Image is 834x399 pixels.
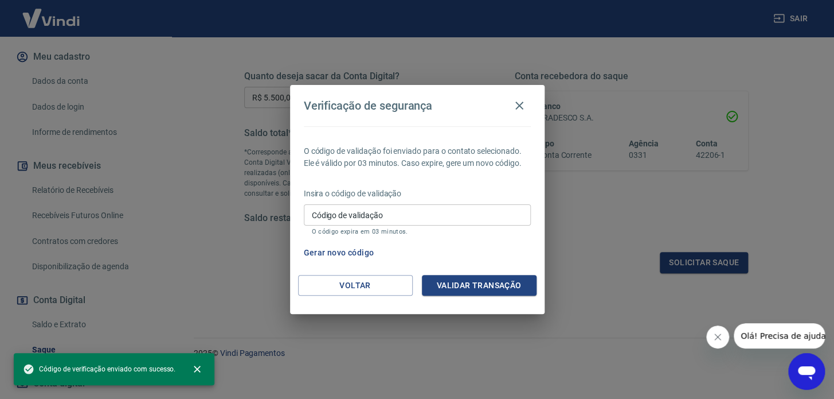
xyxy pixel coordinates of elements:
p: O código expira em 03 minutos. [312,228,523,235]
button: Voltar [298,275,413,296]
iframe: Botão para abrir a janela de mensagens [788,353,825,390]
iframe: Fechar mensagem [706,326,729,348]
button: close [185,357,210,382]
p: Insira o código de validação [304,188,531,200]
span: Olá! Precisa de ajuda? [7,8,96,17]
span: Código de verificação enviado com sucesso. [23,363,175,375]
p: O código de validação foi enviado para o contato selecionado. Ele é válido por 03 minutos. Caso e... [304,145,531,169]
iframe: Mensagem da empresa [734,323,825,348]
button: Gerar novo código [299,242,379,264]
h4: Verificação de segurança [304,99,433,113]
button: Validar transação [422,275,537,296]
